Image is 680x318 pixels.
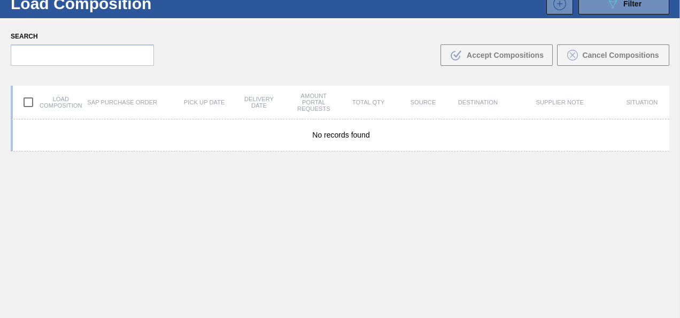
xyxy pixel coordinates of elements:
div: Delivery Date [231,96,286,109]
div: Supplier Note [505,99,615,105]
div: SAP Purchase Order [67,99,177,105]
div: Amount Portal Requests [287,93,341,112]
div: Load composition [13,91,67,113]
div: Destination [451,99,505,105]
button: Cancel Compositions [557,44,669,66]
div: Pick up Date [177,99,231,105]
span: Cancel Compositions [582,51,659,59]
div: Source [396,99,450,105]
span: Accept Compositions [467,51,544,59]
label: Search [11,29,154,44]
span: No records found [312,131,369,139]
div: Situation [615,99,669,105]
div: Total Qty [341,99,396,105]
button: Accept Compositions [441,44,553,66]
